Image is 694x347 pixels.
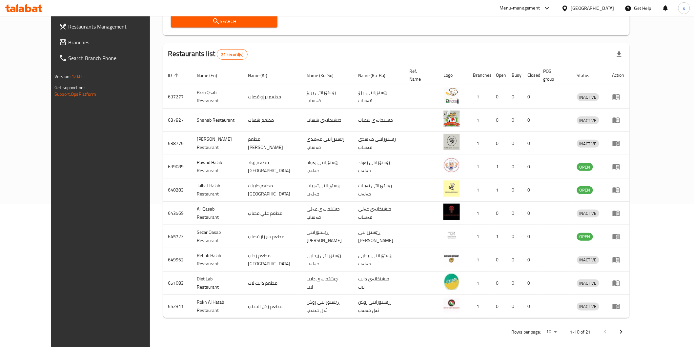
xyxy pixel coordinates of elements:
[443,297,460,313] img: Rokn Al Hatab Restaurant
[307,71,342,79] span: Name (Ku-So)
[543,67,564,83] span: POS group
[243,109,302,132] td: مطعم شهاب
[506,155,522,178] td: 0
[612,279,624,287] div: Menu
[612,163,624,171] div: Menu
[577,279,599,287] span: INACTIVE
[192,295,243,318] td: Rokn Al Hatab Restaurant
[243,272,302,295] td: مطعم دايت لاب
[512,328,541,336] p: Rows per page:
[243,225,302,248] td: مطعم سيزار قصاب
[522,85,538,109] td: 0
[54,50,167,66] a: Search Branch Phone
[500,4,540,12] div: Menu-management
[612,256,624,264] div: Menu
[438,65,468,85] th: Logo
[577,233,593,240] span: OPEN
[577,186,593,194] div: OPEN
[163,65,630,318] table: enhanced table
[302,132,353,155] td: رێستۆرانتی مەهدی قەساب
[522,272,538,295] td: 0
[163,85,192,109] td: 637277
[302,109,353,132] td: چێشتخانەی شهاب
[163,248,192,272] td: 649962
[468,155,491,178] td: 1
[168,49,248,60] h2: Restaurants list
[243,85,302,109] td: مطعم برزو قصاب
[683,5,685,12] span: s
[54,72,71,81] span: Version:
[192,85,243,109] td: Brzo Qsab Restaurant
[522,65,538,85] th: Closed
[353,272,404,295] td: چێشتخانەی دایت لاب
[577,93,599,101] div: INACTIVE
[163,132,192,155] td: 638776
[443,134,460,150] img: Mahdi Qasab Restaurant
[506,272,522,295] td: 0
[468,109,491,132] td: 1
[522,295,538,318] td: 0
[468,202,491,225] td: 1
[491,155,506,178] td: 1
[54,83,85,92] span: Get support on:
[491,202,506,225] td: 0
[468,248,491,272] td: 1
[353,85,404,109] td: رێستۆرانتی برزۆ قەساب
[443,180,460,197] img: Taibat Halab Restaurant
[163,155,192,178] td: 639089
[571,5,614,12] div: [GEOGRAPHIC_DATA]
[468,178,491,202] td: 1
[577,303,599,310] span: INACTIVE
[522,109,538,132] td: 0
[192,248,243,272] td: Rehab Halab Restaurant
[302,272,353,295] td: چێشتخانەی دایت لاب
[506,202,522,225] td: 0
[577,163,593,171] span: OPEN
[506,248,522,272] td: 0
[577,71,598,79] span: Status
[522,248,538,272] td: 0
[506,65,522,85] th: Busy
[506,295,522,318] td: 0
[468,85,491,109] td: 1
[176,17,273,26] span: Search
[353,178,404,202] td: رێستۆرانتی تەیبات حەلەب
[612,116,624,124] div: Menu
[491,295,506,318] td: 0
[443,250,460,267] img: Rehab Halab Restaurant
[192,109,243,132] td: Shahab Restaurant
[443,87,460,104] img: Brzo Qsab Restaurant
[506,85,522,109] td: 0
[522,202,538,225] td: 0
[163,202,192,225] td: 643569
[302,85,353,109] td: رێستۆرانتی برزۆ قەساب
[302,248,353,272] td: رێستۆرانتی ریحابی حەلەب
[506,109,522,132] td: 0
[544,327,560,337] div: Rows per page:
[192,132,243,155] td: [PERSON_NAME] Restaurant
[570,328,591,336] p: 1-10 of 21
[302,155,353,178] td: رێستۆرانتی رەواد حەلەب
[302,295,353,318] td: ڕێستورانتی روکن ئەل حەتەب
[443,204,460,220] img: Ali Qasab Restaurant
[612,209,624,217] div: Menu
[168,71,181,79] span: ID
[491,178,506,202] td: 1
[491,225,506,248] td: 1
[577,210,599,217] div: INACTIVE
[522,132,538,155] td: 0
[68,54,162,62] span: Search Branch Phone
[163,109,192,132] td: 637827
[71,72,82,81] span: 1.0.0
[611,47,627,62] div: Export file
[192,155,243,178] td: Rawad Halab Restaurant
[353,295,404,318] td: ڕێستورانتی روکن ئەل حەتەب
[54,19,167,34] a: Restaurants Management
[243,248,302,272] td: مطعم رحاب [GEOGRAPHIC_DATA]
[409,67,430,83] span: Ref. Name
[443,157,460,173] img: Rawad Halab Restaurant
[468,225,491,248] td: 1
[68,38,162,46] span: Branches
[491,272,506,295] td: 0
